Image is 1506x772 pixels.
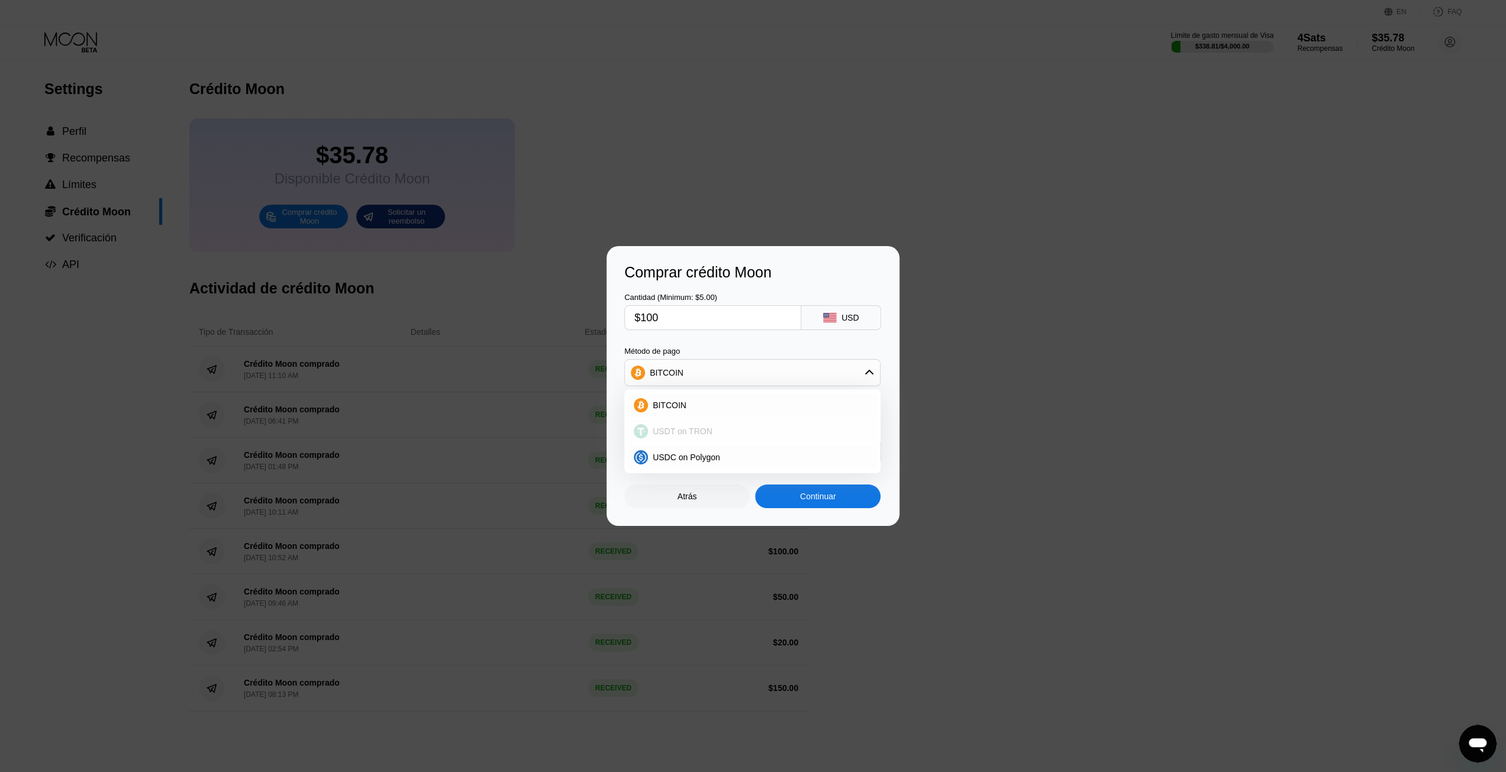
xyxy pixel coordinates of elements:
[628,393,877,417] div: BITCOIN
[624,264,882,281] div: Comprar crédito Moon
[678,492,697,501] div: Atrás
[650,368,683,377] div: BITCOIN
[1459,725,1497,763] iframe: Botón para iniciar la ventana de mensajería
[625,361,880,385] div: BITCOIN
[634,306,791,330] input: $0.00
[653,453,720,462] span: USDC on Polygon
[624,293,801,302] div: Cantidad (Minimum: $5.00)
[800,492,836,501] div: Continuar
[653,427,712,436] span: USDT on TRON
[624,484,750,508] div: Atrás
[628,419,877,443] div: USDT on TRON
[653,400,686,410] span: BITCOIN
[841,313,859,322] div: USD
[628,445,877,469] div: USDC on Polygon
[755,484,881,508] div: Continuar
[624,347,881,356] div: Método de pago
